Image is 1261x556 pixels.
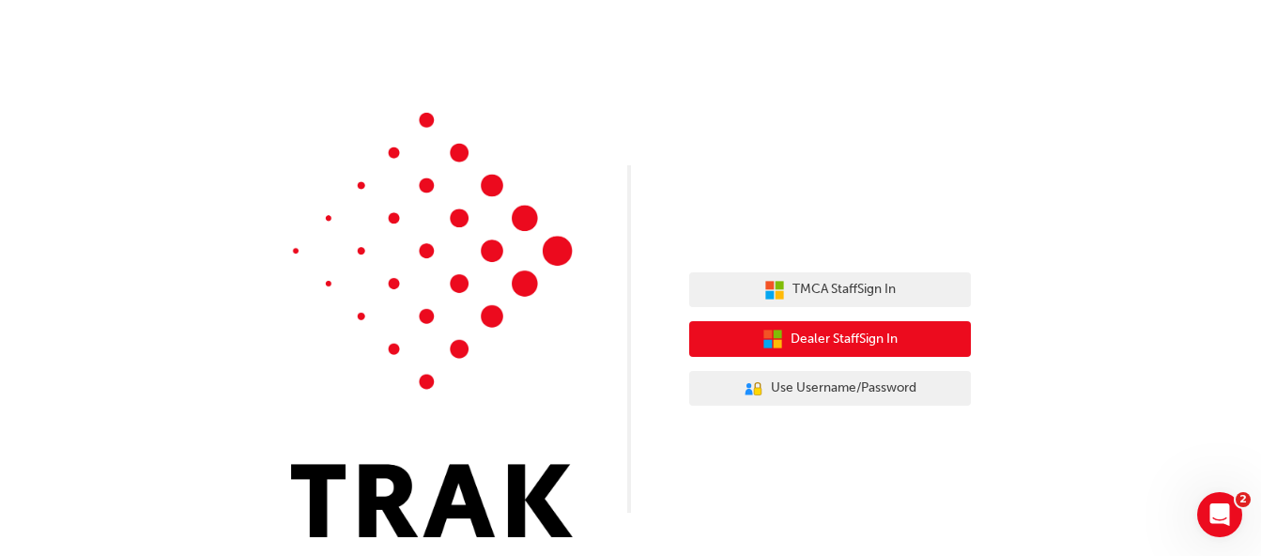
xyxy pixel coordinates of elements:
[689,272,971,308] button: TMCA StaffSign In
[689,321,971,357] button: Dealer StaffSign In
[1236,492,1251,507] span: 2
[1197,492,1242,537] iframe: Intercom live chat
[791,329,898,350] span: Dealer Staff Sign In
[771,378,916,399] span: Use Username/Password
[792,279,896,301] span: TMCA Staff Sign In
[689,371,971,407] button: Use Username/Password
[291,113,573,537] img: Trak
